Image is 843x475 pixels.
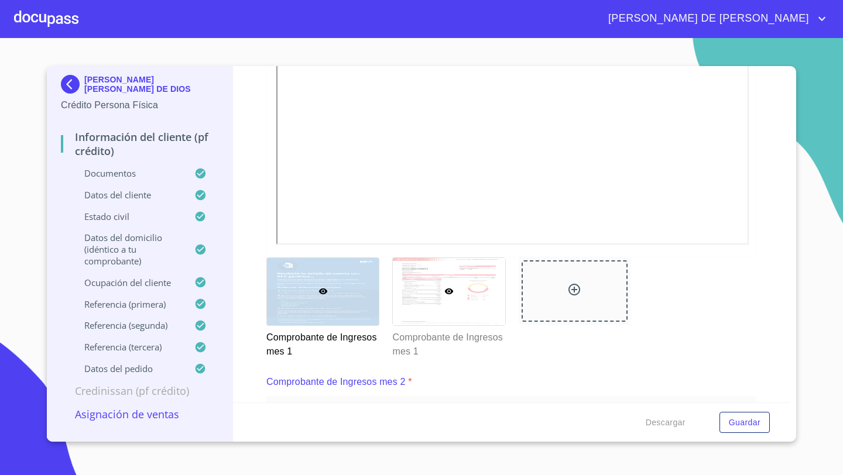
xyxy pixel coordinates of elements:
[392,326,504,359] p: Comprobante de Ingresos mes 1
[61,75,218,98] div: [PERSON_NAME] [PERSON_NAME] DE DIOS
[61,189,194,201] p: Datos del cliente
[61,277,194,288] p: Ocupación del Cliente
[61,298,194,310] p: Referencia (primera)
[61,363,194,374] p: Datos del pedido
[61,75,84,94] img: Docupass spot blue
[266,375,405,389] p: Comprobante de Ingresos mes 2
[61,98,218,112] p: Crédito Persona Física
[599,9,815,28] span: [PERSON_NAME] DE [PERSON_NAME]
[61,232,194,267] p: Datos del domicilio (idéntico a tu comprobante)
[719,412,770,433] button: Guardar
[84,75,218,94] p: [PERSON_NAME] [PERSON_NAME] DE DIOS
[61,407,218,421] p: Asignación de Ventas
[266,326,378,359] p: Comprobante de Ingresos mes 1
[61,319,194,331] p: Referencia (segunda)
[61,130,218,158] p: Información del cliente (PF crédito)
[61,167,194,179] p: Documentos
[61,384,218,398] p: Credinissan (PF crédito)
[61,211,194,222] p: Estado Civil
[599,9,829,28] button: account of current user
[641,412,690,433] button: Descargar
[646,415,686,430] span: Descargar
[729,415,760,430] span: Guardar
[61,341,194,353] p: Referencia (tercera)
